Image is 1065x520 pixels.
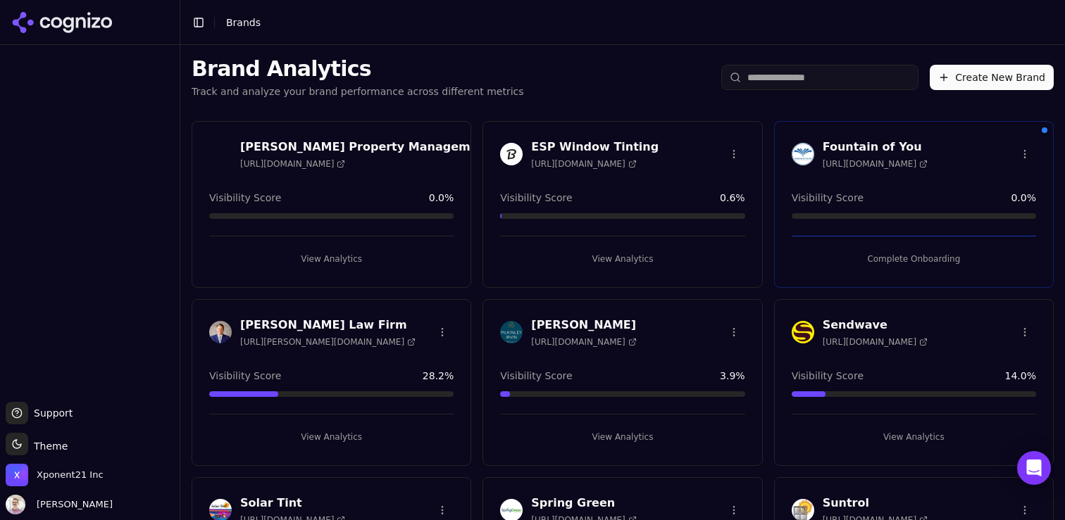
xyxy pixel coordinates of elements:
[429,191,454,205] span: 0.0 %
[28,440,68,452] span: Theme
[209,369,281,383] span: Visibility Score
[792,426,1036,448] button: View Analytics
[226,15,261,30] nav: breadcrumb
[6,464,28,486] img: Xponent21 Inc
[531,158,636,170] span: [URL][DOMAIN_NAME]
[720,191,745,205] span: 0.6 %
[823,495,928,512] h3: Suntrol
[209,143,232,165] img: Byrd Property Management
[209,191,281,205] span: Visibility Score
[209,321,232,343] img: Johnston Law Firm
[240,139,492,156] h3: [PERSON_NAME] Property Management
[531,495,636,512] h3: Spring Green
[240,317,416,334] h3: [PERSON_NAME] Law Firm
[6,495,25,514] img: Kiryako Sharikas
[240,495,345,512] h3: Solar Tint
[423,369,454,383] span: 28.2 %
[531,317,636,334] h3: [PERSON_NAME]
[500,426,745,448] button: View Analytics
[209,248,454,270] button: View Analytics
[1005,369,1036,383] span: 14.0 %
[28,406,73,420] span: Support
[6,495,113,514] button: Open user button
[531,139,659,156] h3: ESP Window Tinting
[500,191,572,205] span: Visibility Score
[930,65,1054,90] button: Create New Brand
[240,158,345,170] span: [URL][DOMAIN_NAME]
[240,336,416,348] span: [URL][PERSON_NAME][DOMAIN_NAME]
[823,158,928,170] span: [URL][DOMAIN_NAME]
[500,369,572,383] span: Visibility Score
[792,191,864,205] span: Visibility Score
[500,143,523,165] img: ESP Window Tinting
[1017,451,1051,485] div: Open Intercom Messenger
[31,498,113,511] span: [PERSON_NAME]
[192,56,524,82] h1: Brand Analytics
[37,469,104,481] span: Xponent21 Inc
[1011,191,1036,205] span: 0.0 %
[209,426,454,448] button: View Analytics
[720,369,745,383] span: 3.9 %
[792,248,1036,270] button: Complete Onboarding
[500,248,745,270] button: View Analytics
[192,84,524,99] p: Track and analyze your brand performance across different metrics
[823,139,928,156] h3: Fountain of You
[226,17,261,28] span: Brands
[792,321,814,343] img: Sendwave
[792,369,864,383] span: Visibility Score
[792,143,814,165] img: Fountain of You
[823,336,928,348] span: [URL][DOMAIN_NAME]
[500,321,523,343] img: McKinley Irvin
[531,336,636,348] span: [URL][DOMAIN_NAME]
[6,464,104,486] button: Open organization switcher
[823,317,928,334] h3: Sendwave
